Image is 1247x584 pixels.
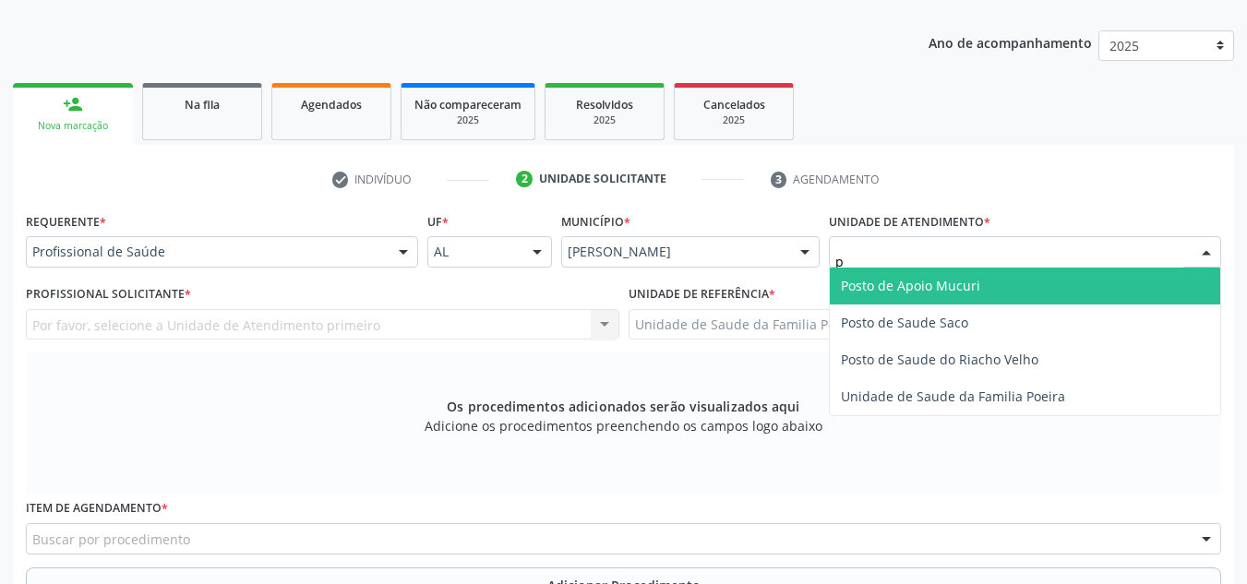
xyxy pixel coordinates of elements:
span: Unidade de Saude da Familia Poeira [841,387,1065,405]
div: Nova marcação [26,119,120,133]
label: UF [427,208,449,236]
span: Buscar por procedimento [32,530,190,549]
div: 2025 [414,113,522,127]
p: Ano de acompanhamento [929,30,1092,54]
span: Posto de Saude Saco [841,314,968,331]
span: Resolvidos [576,97,633,113]
span: Profissional de Saúde [32,243,380,261]
div: Unidade solicitante [539,171,666,187]
span: Adicione os procedimentos preenchendo os campos logo abaixo [425,416,822,435]
span: AL [434,243,514,261]
span: Agendados [301,97,362,113]
span: Na fila [185,97,220,113]
span: Cancelados [703,97,765,113]
label: Unidade de atendimento [829,208,990,236]
label: Município [561,208,630,236]
div: person_add [63,94,83,114]
span: Posto de Saude do Riacho Velho [841,351,1038,368]
label: Item de agendamento [26,495,168,523]
input: Unidade de atendimento [835,243,1183,280]
span: [PERSON_NAME] [568,243,782,261]
span: Posto de Apoio Mucuri [841,277,980,294]
div: 2025 [688,113,780,127]
div: 2 [516,171,533,187]
label: Requerente [26,208,106,236]
span: Os procedimentos adicionados serão visualizados aqui [447,397,799,416]
div: 2025 [558,113,651,127]
label: Unidade de referência [629,280,775,309]
span: Não compareceram [414,97,522,113]
label: Profissional Solicitante [26,280,191,309]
